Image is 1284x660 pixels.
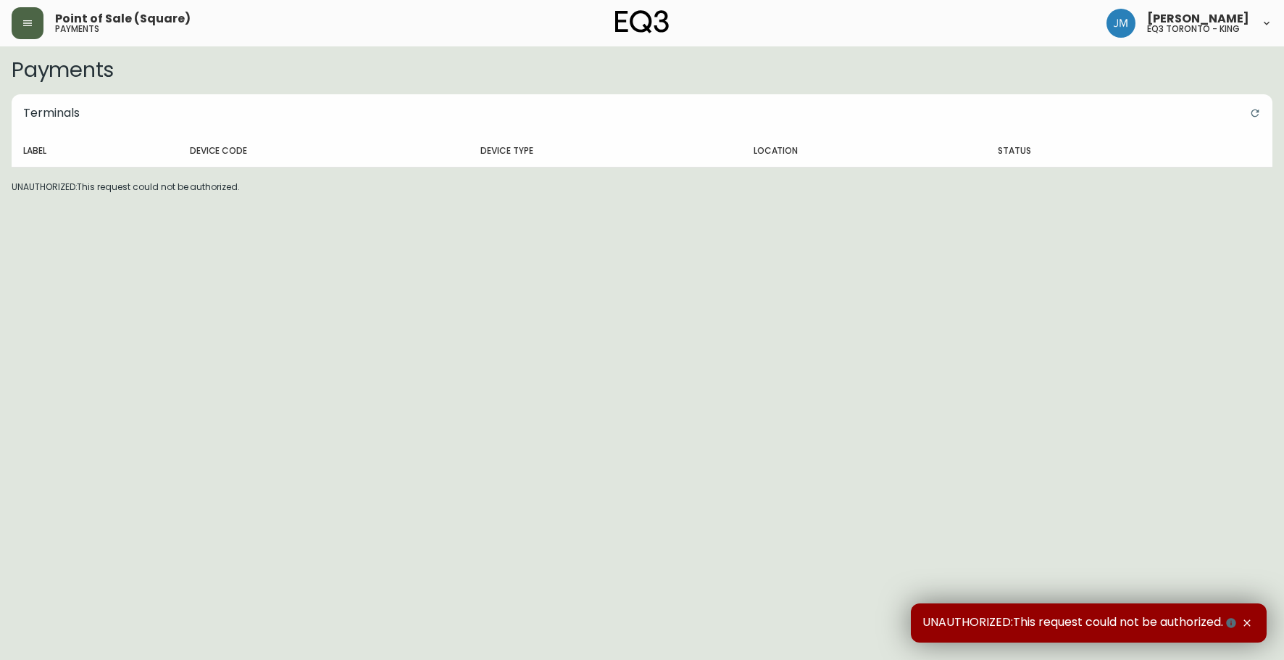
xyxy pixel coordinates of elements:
th: Device Type [469,135,741,167]
span: UNAUTHORIZED:This request could not be authorized. [922,615,1239,631]
span: [PERSON_NAME] [1147,13,1249,25]
th: Location [742,135,986,167]
th: Device Code [178,135,470,167]
img: b88646003a19a9f750de19192e969c24 [1106,9,1135,38]
h5: eq3 toronto - king [1147,25,1240,33]
h2: Payments [12,58,1272,81]
th: Label [12,135,178,167]
img: logo [615,10,669,33]
th: Status [986,135,1189,167]
table: devices table [12,135,1272,168]
span: Point of Sale (Square) [55,13,191,25]
h5: payments [55,25,99,33]
div: UNAUTHORIZED:This request could not be authorized. [3,86,1281,202]
h5: Terminals [12,94,91,132]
